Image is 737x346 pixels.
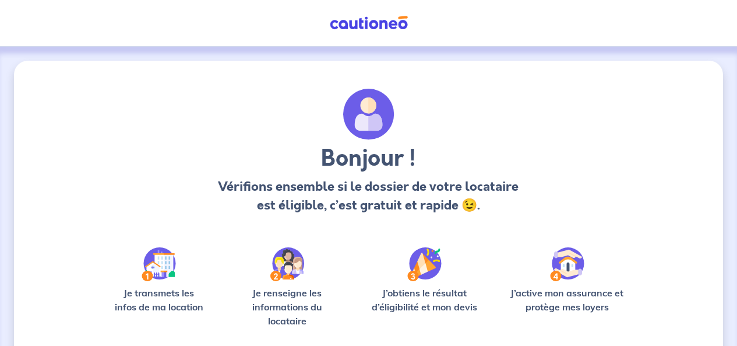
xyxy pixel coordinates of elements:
p: Vérifions ensemble si le dossier de votre locataire est éligible, c’est gratuit et rapide 😉. [216,177,521,215]
p: J’active mon assurance et protège mes loyers [504,286,630,314]
p: Je transmets les infos de ma location [107,286,210,314]
h3: Bonjour ! [216,145,521,173]
img: /static/f3e743aab9439237c3e2196e4328bba9/Step-3.svg [407,247,442,281]
img: archivate [343,89,394,140]
img: /static/bfff1cf634d835d9112899e6a3df1a5d/Step-4.svg [550,247,584,281]
img: Cautioneo [325,16,412,30]
p: J’obtiens le résultat d’éligibilité et mon devis [364,286,485,314]
img: /static/c0a346edaed446bb123850d2d04ad552/Step-2.svg [270,247,304,281]
img: /static/90a569abe86eec82015bcaae536bd8e6/Step-1.svg [142,247,176,281]
p: Je renseigne les informations du locataire [229,286,345,328]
